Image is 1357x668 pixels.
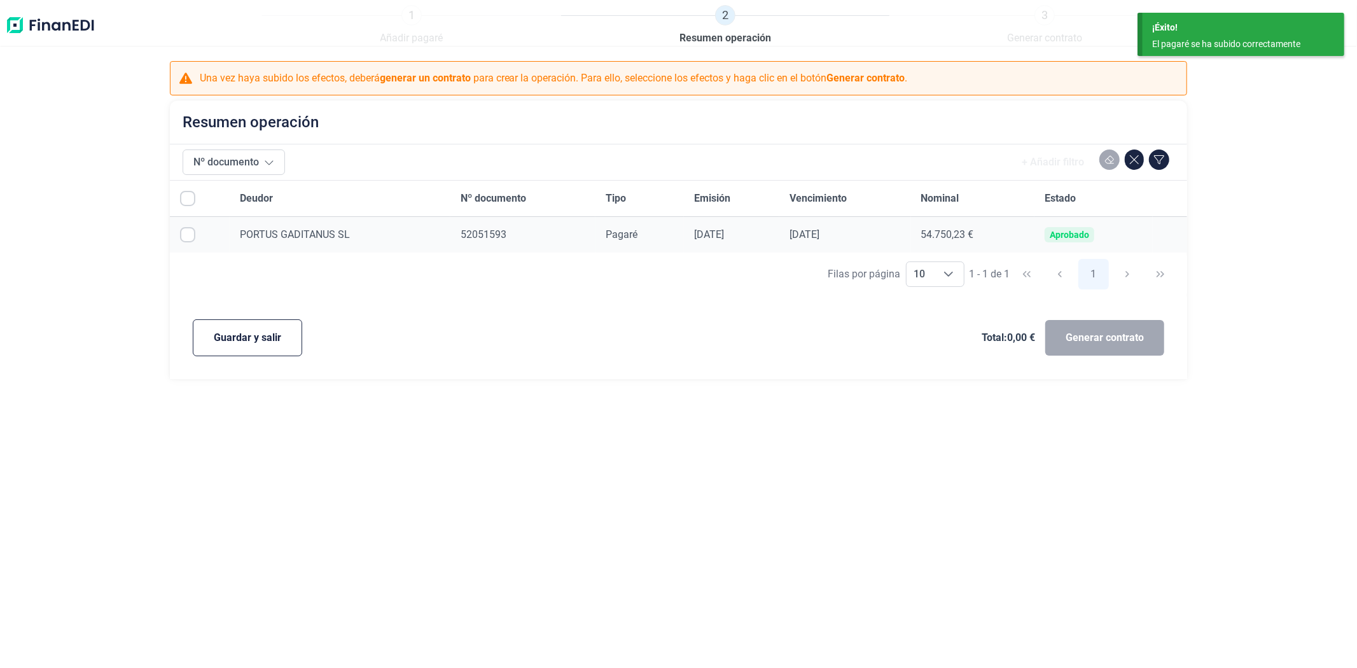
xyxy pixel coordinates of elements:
[180,227,195,242] div: Row Selected null
[790,191,847,206] span: Vencimiento
[183,150,285,175] button: Nº documento
[1152,21,1335,34] div: ¡Éxito!
[1045,191,1076,206] span: Estado
[461,228,506,240] span: 52051593
[921,228,1024,241] div: 54.750,23 €
[461,191,526,206] span: Nº documento
[827,72,905,84] b: Generar contrato
[828,267,901,282] div: Filas por página
[715,5,735,25] span: 2
[907,262,933,286] span: 10
[1078,259,1109,289] button: Page 1
[1145,259,1176,289] button: Last Page
[694,191,730,206] span: Emisión
[921,191,959,206] span: Nominal
[606,228,637,240] span: Pagaré
[1152,38,1325,51] div: El pagaré se ha subido correctamente
[1012,259,1042,289] button: First Page
[1112,259,1143,289] button: Next Page
[982,330,1035,345] span: Total: 0,00 €
[790,228,900,241] div: [DATE]
[970,269,1010,279] span: 1 - 1 de 1
[180,191,195,206] div: All items unselected
[933,262,964,286] div: Choose
[1045,259,1075,289] button: Previous Page
[240,228,350,240] span: PORTUS GADITANUS SL
[193,319,302,356] button: Guardar y salir
[5,5,95,46] img: Logo de aplicación
[1050,230,1089,240] div: Aprobado
[200,71,908,86] p: Una vez haya subido los efectos, deberá para crear la operación. Para ello, seleccione los efecto...
[606,191,626,206] span: Tipo
[240,191,273,206] span: Deudor
[694,228,770,241] div: [DATE]
[679,5,771,46] a: 2Resumen operación
[679,31,771,46] span: Resumen operación
[183,113,319,131] h2: Resumen operación
[380,72,471,84] b: generar un contrato
[214,330,281,345] span: Guardar y salir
